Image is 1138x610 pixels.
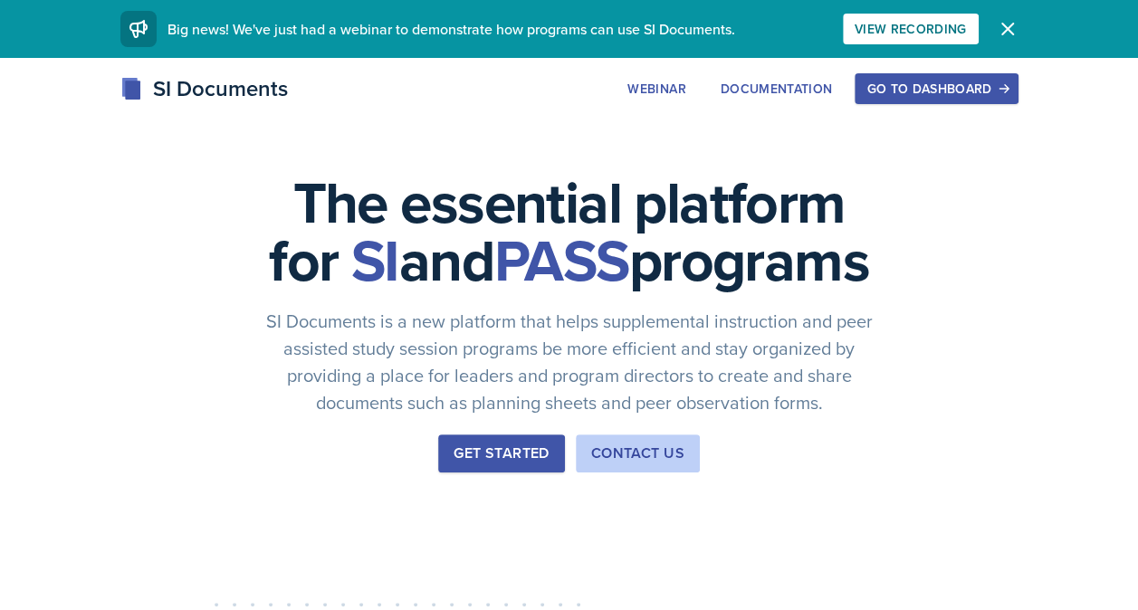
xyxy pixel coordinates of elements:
[843,14,979,44] button: View Recording
[120,72,288,105] div: SI Documents
[616,73,697,104] button: Webinar
[576,434,700,472] button: Contact Us
[721,81,833,96] div: Documentation
[627,81,685,96] div: Webinar
[454,443,549,464] div: Get Started
[167,19,735,39] span: Big news! We've just had a webinar to demonstrate how programs can use SI Documents.
[855,73,1018,104] button: Go to Dashboard
[866,81,1006,96] div: Go to Dashboard
[438,434,564,472] button: Get Started
[855,22,967,36] div: View Recording
[591,443,684,464] div: Contact Us
[709,73,845,104] button: Documentation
